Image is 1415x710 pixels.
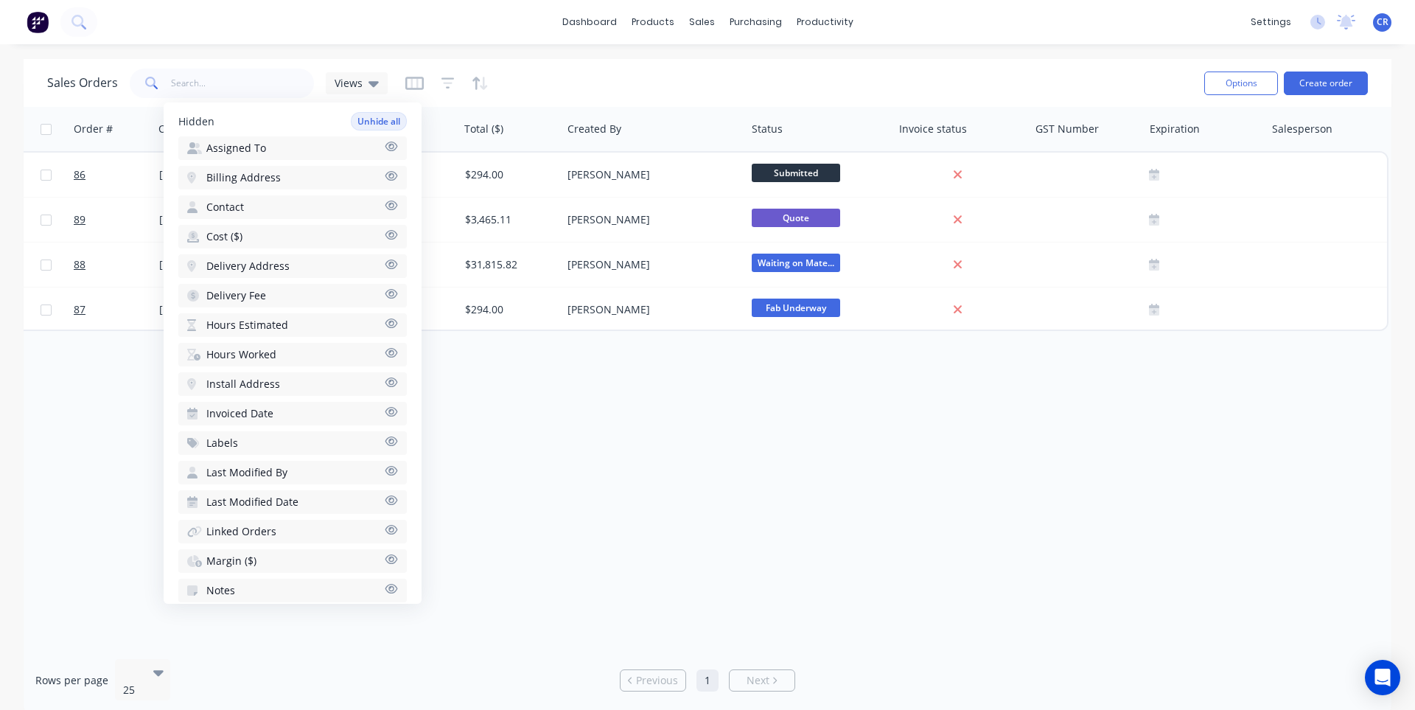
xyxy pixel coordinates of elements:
button: Last Modified Date [178,490,407,514]
img: Factory [27,11,49,33]
button: Contact [178,195,407,219]
span: 87 [74,302,85,317]
a: Page 1 is your current page [696,669,719,692]
span: Install Address [206,377,280,391]
div: Expiration [1150,122,1200,136]
div: [PERSON_NAME] [567,257,731,272]
span: Linked Orders [206,524,276,539]
div: settings [1243,11,1299,33]
div: productivity [789,11,861,33]
span: 89 [74,212,85,227]
span: Assigned To [206,141,266,156]
a: Previous page [621,673,685,688]
div: sales [682,11,722,33]
span: Billing Address [206,170,281,185]
span: Delivery Address [206,259,290,274]
div: Salesperson [1272,122,1332,136]
span: Hours Worked [206,347,276,362]
div: $294.00 [465,167,552,182]
div: 25 [123,683,141,697]
button: Margin ($) [178,549,407,573]
a: 88 [74,243,162,287]
h1: Sales Orders [47,76,118,90]
a: 89 [74,198,162,242]
div: [PERSON_NAME] [567,167,731,182]
button: Create order [1284,72,1368,95]
button: Invoiced Date [178,402,407,425]
div: Created By [567,122,621,136]
span: Last Modified By [206,465,287,480]
button: Cost ($) [178,225,407,248]
div: $294.00 [465,302,552,317]
button: Options [1204,72,1278,95]
div: products [624,11,682,33]
span: Submitted [752,164,840,182]
span: Next [747,673,769,688]
span: 88 [74,257,85,272]
a: 87 [74,288,162,332]
span: Margin ($) [206,554,256,568]
span: Previous [636,673,678,688]
button: Notes [178,579,407,602]
span: Cost ($) [206,229,242,244]
button: Billing Address [178,166,407,189]
button: Delivery Address [178,254,407,278]
button: Last Modified By [178,461,407,484]
div: Status [752,122,783,136]
span: Hidden [178,114,214,129]
div: [PERSON_NAME] [567,302,731,317]
span: Rows per page [35,673,108,688]
button: Hours Worked [178,343,407,366]
span: Waiting on Mate... [752,254,840,272]
div: $3,465.11 [465,212,552,227]
button: Delivery Fee [178,284,407,307]
span: Hours Estimated [206,318,288,333]
button: Linked Orders [178,520,407,543]
span: Labels [206,436,238,450]
span: Quote [752,209,840,227]
span: Delivery Fee [206,288,266,303]
span: CR [1377,15,1388,29]
a: 86 [74,153,162,197]
button: Labels [178,431,407,455]
ul: Pagination [614,669,801,692]
div: purchasing [722,11,789,33]
span: Views [335,75,363,91]
button: Hours Estimated [178,313,407,337]
div: GST Number [1035,122,1099,136]
span: Last Modified Date [206,495,298,509]
a: dashboard [555,11,624,33]
span: 86 [74,167,85,182]
div: Invoice status [899,122,967,136]
div: Open Intercom Messenger [1365,660,1400,695]
div: Total ($) [464,122,503,136]
div: Order # [74,122,113,136]
a: Next page [730,673,794,688]
span: Notes [206,583,235,598]
div: $31,815.82 [465,257,552,272]
input: Search... [171,69,315,98]
div: Created Date [158,122,223,136]
button: Assigned To [178,136,407,160]
div: [PERSON_NAME] [567,212,731,227]
span: Invoiced Date [206,406,273,421]
span: Fab Underway [752,299,840,317]
button: Install Address [178,372,407,396]
button: Unhide all [351,112,407,130]
span: Contact [206,200,244,215]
